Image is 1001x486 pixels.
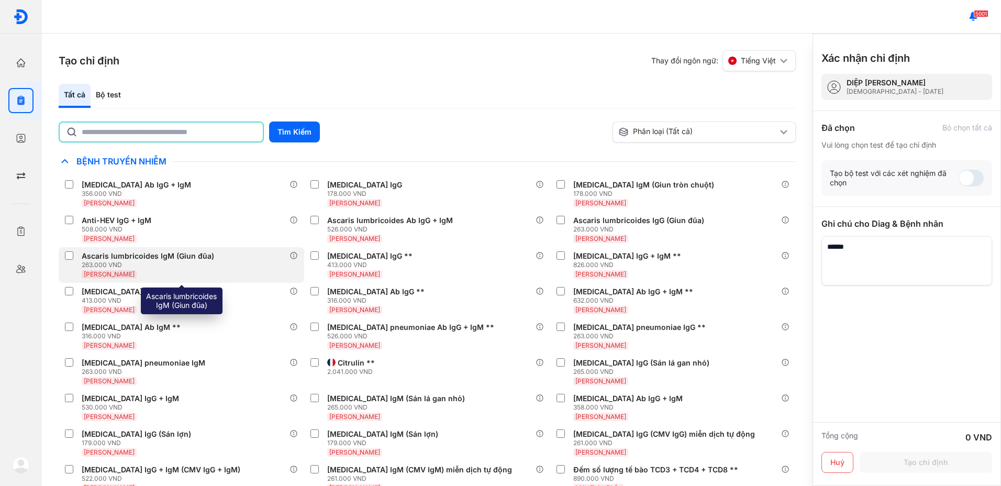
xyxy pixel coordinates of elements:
[651,50,796,71] div: Thay đổi ngôn ngữ:
[82,332,185,340] div: 316.000 VND
[269,121,320,142] button: Tìm Kiếm
[573,296,697,305] div: 632.000 VND
[329,341,380,349] span: [PERSON_NAME]
[327,394,465,403] div: [MEDICAL_DATA] IgM (Sán lá gan nhỏ)
[573,225,708,234] div: 263.000 VND
[84,341,135,349] span: [PERSON_NAME]
[573,180,714,190] div: [MEDICAL_DATA] IgM (Giun tròn chuột)
[575,448,626,456] span: [PERSON_NAME]
[573,474,742,483] div: 890.000 VND
[965,431,992,444] div: 0 VND
[573,394,683,403] div: [MEDICAL_DATA] Ab IgG + IgM
[830,169,959,187] div: Tạo bộ test với các xét nghiệm đã chọn
[327,216,453,225] div: Ascaris lumbricoides Ab IgG + IgM
[329,270,380,278] span: [PERSON_NAME]
[575,270,626,278] span: [PERSON_NAME]
[82,296,173,305] div: 413.000 VND
[327,225,457,234] div: 526.000 VND
[575,306,626,314] span: [PERSON_NAME]
[741,56,776,65] span: Tiếng Việt
[327,332,498,340] div: 526.000 VND
[59,53,119,68] h3: Tạo chỉ định
[82,474,244,483] div: 522.000 VND
[327,261,417,269] div: 413.000 VND
[329,199,380,207] span: [PERSON_NAME]
[84,235,135,242] span: [PERSON_NAME]
[82,261,218,269] div: 263.000 VND
[82,225,155,234] div: 508.000 VND
[338,358,375,368] div: Citrulin **
[327,465,512,474] div: [MEDICAL_DATA] IgM (CMV IgM) miễn dịch tự động
[82,287,169,296] div: [MEDICAL_DATA] IgM **
[327,287,425,296] div: [MEDICAL_DATA] Ab IgG **
[821,140,992,150] div: Vui lòng chọn test để tạo chỉ định
[82,429,191,439] div: [MEDICAL_DATA] IgG (Sán lợn)
[82,216,151,225] div: Anti-HEV IgG + IgM
[329,306,380,314] span: [PERSON_NAME]
[327,180,402,190] div: [MEDICAL_DATA] IgG
[974,10,988,17] span: 5001
[327,368,379,376] div: 2.041.000 VND
[573,216,704,225] div: Ascaris lumbricoides IgG (Giun đũa)
[327,251,413,261] div: [MEDICAL_DATA] IgG **
[821,431,858,444] div: Tổng cộng
[821,217,992,230] div: Ghi chú cho Diag & Bệnh nhân
[84,448,135,456] span: [PERSON_NAME]
[71,156,172,167] span: Bệnh Truyền Nhiễm
[82,180,191,190] div: [MEDICAL_DATA] Ab IgG + IgM
[573,251,681,261] div: [MEDICAL_DATA] IgG + IgM **
[84,270,135,278] span: [PERSON_NAME]
[84,306,135,314] span: [PERSON_NAME]
[327,403,469,412] div: 265.000 VND
[821,51,910,65] h3: Xác nhận chỉ định
[329,413,380,421] span: [PERSON_NAME]
[847,87,943,96] div: [DEMOGRAPHIC_DATA] - [DATE]
[575,341,626,349] span: [PERSON_NAME]
[82,323,181,332] div: [MEDICAL_DATA] Ab IgM **
[573,358,709,368] div: [MEDICAL_DATA] IgG (Sán lá gan nhỏ)
[573,323,706,332] div: [MEDICAL_DATA] pneumoniae IgG **
[84,377,135,385] span: [PERSON_NAME]
[329,448,380,456] span: [PERSON_NAME]
[575,235,626,242] span: [PERSON_NAME]
[84,199,135,207] span: [PERSON_NAME]
[82,394,179,403] div: [MEDICAL_DATA] IgG + IgM
[327,474,516,483] div: 261.000 VND
[13,457,29,473] img: logo
[82,465,240,474] div: [MEDICAL_DATA] IgG + IgM (CMV IgG + IgM)
[575,199,626,207] span: [PERSON_NAME]
[91,84,126,108] div: Bộ test
[82,439,195,447] div: 179.000 VND
[84,413,135,421] span: [PERSON_NAME]
[573,287,693,296] div: [MEDICAL_DATA] Ab IgG + IgM **
[573,465,738,474] div: Đếm số lượng tế bào TCD3 + TCD4 + TCD8 **
[847,78,943,87] div: DIỆP [PERSON_NAME]
[82,403,183,412] div: 530.000 VND
[573,403,687,412] div: 358.000 VND
[860,452,992,473] button: Tạo chỉ định
[327,296,429,305] div: 316.000 VND
[82,251,214,261] div: Ascaris lumbricoides IgM (Giun đũa)
[573,261,685,269] div: 826.000 VND
[82,358,205,368] div: [MEDICAL_DATA] pneumoniae IgM
[573,429,755,439] div: [MEDICAL_DATA] IgG (CMV IgG) miễn dịch tự động
[573,439,759,447] div: 261.000 VND
[327,439,442,447] div: 179.000 VND
[575,377,626,385] span: [PERSON_NAME]
[82,190,195,198] div: 356.000 VND
[821,452,853,473] button: Huỷ
[573,190,718,198] div: 178.000 VND
[327,190,406,198] div: 178.000 VND
[573,332,710,340] div: 263.000 VND
[329,235,380,242] span: [PERSON_NAME]
[618,127,777,137] div: Phân loại (Tất cả)
[573,368,714,376] div: 265.000 VND
[575,413,626,421] span: [PERSON_NAME]
[327,429,438,439] div: [MEDICAL_DATA] IgM (Sán lợn)
[327,323,494,332] div: [MEDICAL_DATA] pneumoniae Ab IgG + IgM **
[59,84,91,108] div: Tất cả
[942,123,992,132] div: Bỏ chọn tất cả
[13,9,29,25] img: logo
[821,121,855,134] div: Đã chọn
[82,368,209,376] div: 263.000 VND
